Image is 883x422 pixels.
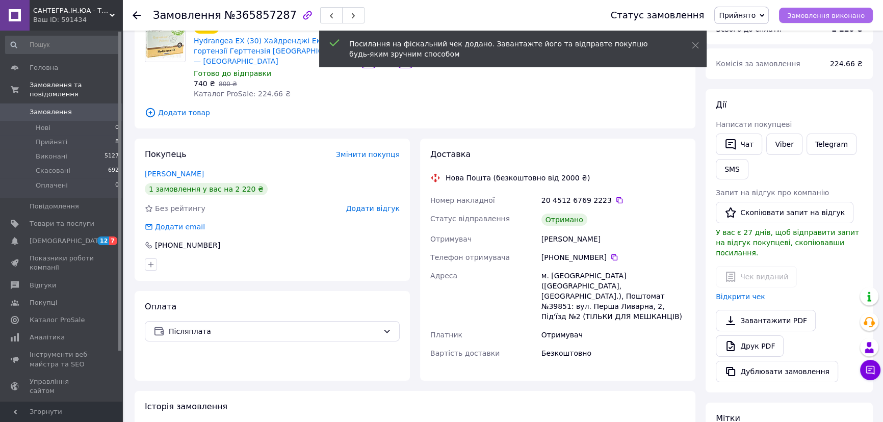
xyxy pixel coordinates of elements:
[30,254,94,272] span: Показники роботи компанії
[219,81,237,88] span: 800 ₴
[830,60,863,68] span: 224.66 ₴
[430,215,510,223] span: Статус відправлення
[30,350,94,368] span: Інструменти веб-майстра та SEO
[541,195,685,205] div: 20 4512 6769 2223
[36,181,68,190] span: Оплачені
[145,402,227,411] span: Історія замовлення
[430,235,472,243] span: Отримувач
[716,60,800,68] span: Комісія за замовлення
[430,253,510,261] span: Телефон отримувача
[832,25,863,33] b: 2 220 ₴
[349,39,666,59] div: Посилання на фіскальний чек додано. Завантажте його та відправте покупцю будь-яким зручним способом
[153,9,221,21] span: Замовлення
[719,11,756,19] span: Прийнято
[787,12,865,19] span: Замовлення виконано
[115,123,119,133] span: 0
[716,100,726,110] span: Дії
[539,344,687,362] div: Безкоштовно
[108,166,119,175] span: 692
[194,80,215,88] span: 740 ₴
[807,134,856,155] a: Telegram
[115,181,119,190] span: 0
[539,230,687,248] div: [PERSON_NAME]
[30,219,94,228] span: Товари та послуги
[105,152,119,161] span: 5127
[144,222,206,232] div: Додати email
[30,298,57,307] span: Покупці
[716,361,838,382] button: Дублювати замовлення
[36,123,50,133] span: Нові
[30,63,58,72] span: Головна
[224,9,297,21] span: №365857287
[36,152,67,161] span: Виконані
[30,236,105,246] span: [DEMOGRAPHIC_DATA]
[145,302,176,311] span: Оплата
[115,138,119,147] span: 8
[716,335,784,357] a: Друк PDF
[716,159,748,179] button: SMS
[5,36,120,54] input: Пошук
[30,281,56,290] span: Відгуки
[155,204,205,213] span: Без рейтингу
[430,149,471,159] span: Доставка
[430,196,495,204] span: Номер накладної
[30,377,94,395] span: Управління сайтом
[194,37,352,65] a: Hydrangea EX (30) Хайдренджі Екс Корінь гортензії Герттензія [GEOGRAPHIC_DATA] — [GEOGRAPHIC_DATA]
[169,326,379,337] span: Післяплата
[430,349,500,357] span: Вартість доставки
[716,310,816,331] a: Завантажити PDF
[779,8,873,23] button: Замовлення виконано
[541,214,587,226] div: Отримано
[145,149,187,159] span: Покупець
[36,166,70,175] span: Скасовані
[194,90,291,98] span: Каталог ProSale: 224.66 ₴
[36,138,67,147] span: Прийняті
[109,236,117,245] span: 7
[539,267,687,326] div: м. [GEOGRAPHIC_DATA] ([GEOGRAPHIC_DATA], [GEOGRAPHIC_DATA].), Поштомат №39851: вул. Перша Ливарна...
[716,228,859,257] span: У вас є 27 днів, щоб відправити запит на відгук покупцеві, скопіювавши посилання.
[860,360,880,380] button: Чат з покупцем
[133,10,141,20] div: Повернутися назад
[716,25,782,33] span: Всього до сплати
[33,15,122,24] div: Ваш ID: 591434
[336,150,400,159] span: Змінити покупця
[145,107,685,118] span: Додати товар
[716,202,853,223] button: Скопіювати запит на відгук
[541,252,685,262] div: [PHONE_NUMBER]
[145,183,268,195] div: 1 замовлення у вас на 2 220 ₴
[145,22,185,62] img: Hydrangea EX (30) Хайдренджі Екс Корінь гортензії Герттензія Сантегра — Santegra
[145,170,204,178] a: [PERSON_NAME]
[30,333,65,342] span: Аналітика
[716,134,762,155] button: Чат
[443,173,592,183] div: Нова Пошта (безкоштовно від 2000 ₴)
[30,81,122,99] span: Замовлення та повідомлення
[30,202,79,211] span: Повідомлення
[716,189,829,197] span: Запит на відгук про компанію
[766,134,802,155] a: Viber
[716,293,765,301] a: Відкрити чек
[33,6,110,15] span: САНТЕГРА.ІН.ЮА - ТІЛЬКИ ОРИГІНАЛЬНА ПРОДУКЦІЯ !
[154,222,206,232] div: Додати email
[346,204,400,213] span: Додати відгук
[97,236,109,245] span: 12
[539,326,687,344] div: Отримувач
[430,272,457,280] span: Адреса
[611,10,705,20] div: Статус замовлення
[430,331,462,339] span: Платник
[30,108,72,117] span: Замовлення
[30,315,85,325] span: Каталог ProSale
[716,120,792,128] span: Написати покупцеві
[194,69,271,77] span: Готово до відправки
[154,240,221,250] div: [PHONE_NUMBER]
